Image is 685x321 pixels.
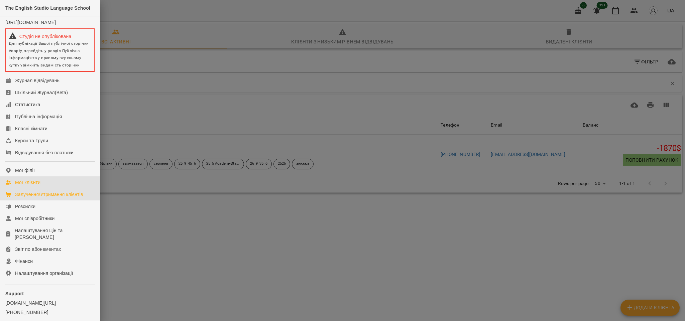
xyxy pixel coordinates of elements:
div: Фінанси [15,258,33,265]
a: [URL][DOMAIN_NAME] [5,20,56,25]
div: Шкільний Журнал(Beta) [15,89,68,96]
div: Відвідування без платіжки [15,149,74,156]
div: Мої філії [15,167,35,174]
span: Для публікації Вашої публічної сторінки Voopty, перейдіть у розділ Публічна інформація та у право... [9,41,89,67]
div: Налаштування Цін та [PERSON_NAME] [15,227,95,240]
div: Розсилки [15,203,35,210]
div: Статистика [15,101,40,108]
div: Публічна інформація [15,113,62,120]
a: [PHONE_NUMBER] [5,309,95,316]
div: Мої клієнти [15,179,40,186]
a: [DOMAIN_NAME][URL] [5,300,95,306]
div: Класні кімнати [15,125,47,132]
p: Support [5,290,95,297]
div: Студія не опублікована [9,32,91,40]
div: Мої співробітники [15,215,55,222]
div: Залучення/Утримання клієнтів [15,191,83,198]
div: Налаштування організації [15,270,73,277]
div: Журнал відвідувань [15,77,60,84]
div: Звіт по абонементах [15,246,61,253]
div: Курси та Групи [15,137,48,144]
span: The English Studio Language School [5,5,90,11]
